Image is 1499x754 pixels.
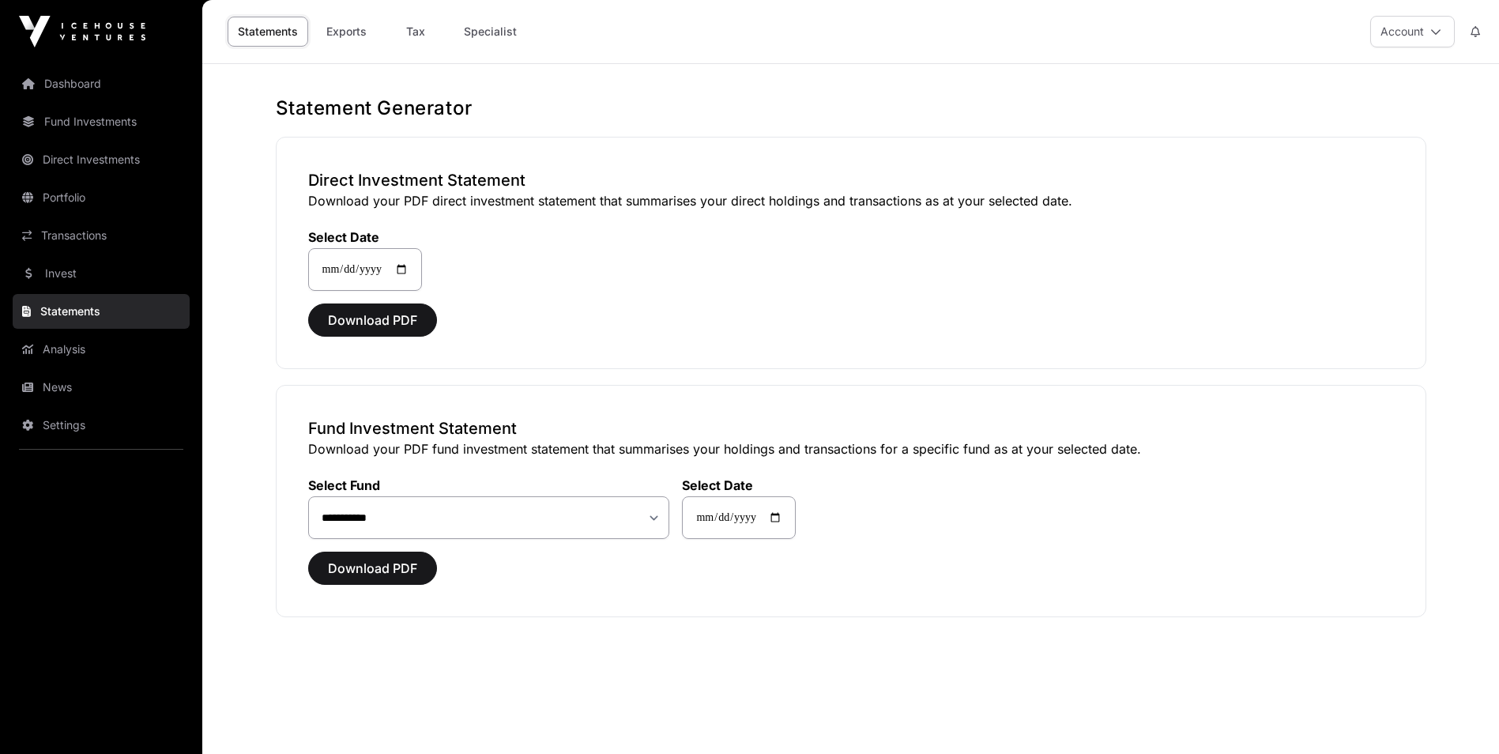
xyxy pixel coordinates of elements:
a: Transactions [13,218,190,253]
img: Icehouse Ventures Logo [19,16,145,47]
p: Download your PDF direct investment statement that summarises your direct holdings and transactio... [308,191,1394,210]
a: Download PDF [308,567,437,583]
p: Download your PDF fund investment statement that summarises your holdings and transactions for a ... [308,439,1394,458]
a: Statements [228,17,308,47]
span: Download PDF [328,559,417,578]
a: Invest [13,256,190,291]
a: Statements [13,294,190,329]
button: Account [1370,16,1455,47]
a: Analysis [13,332,190,367]
span: Download PDF [328,311,417,330]
h3: Direct Investment Statement [308,169,1394,191]
a: Tax [384,17,447,47]
label: Select Date [308,229,422,245]
label: Select Fund [308,477,670,493]
a: News [13,370,190,405]
h3: Fund Investment Statement [308,417,1394,439]
button: Download PDF [308,303,437,337]
a: Dashboard [13,66,190,101]
a: Settings [13,408,190,443]
a: Exports [314,17,378,47]
iframe: Chat Widget [1420,678,1499,754]
label: Select Date [682,477,796,493]
a: Download PDF [308,319,437,335]
a: Fund Investments [13,104,190,139]
h1: Statement Generator [276,96,1426,121]
button: Download PDF [308,552,437,585]
a: Direct Investments [13,142,190,177]
a: Portfolio [13,180,190,215]
a: Specialist [454,17,527,47]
